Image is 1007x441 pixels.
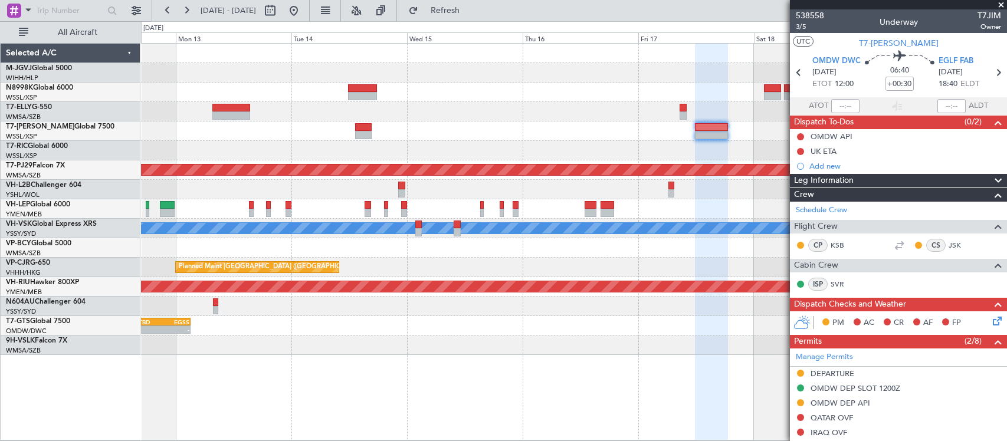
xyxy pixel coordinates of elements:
span: VH-L2B [6,182,31,189]
a: Schedule Crew [796,205,847,216]
span: Leg Information [794,174,854,187]
div: UK ETA [811,146,837,156]
div: CP [808,239,828,252]
a: KSB [831,240,857,251]
span: (2/8) [965,335,982,347]
span: EGLF FAB [939,55,973,67]
span: FP [952,317,961,329]
a: VH-RIUHawker 800XP [6,279,79,286]
span: Crew [794,188,814,202]
div: - [135,326,162,333]
a: WMSA/SZB [6,249,41,258]
span: T7-[PERSON_NAME] [6,123,74,130]
a: WMSA/SZB [6,113,41,121]
span: ATOT [809,100,828,112]
span: (0/2) [965,116,982,128]
div: ISP [808,278,828,291]
span: VH-RIU [6,279,30,286]
span: 18:40 [939,78,957,90]
span: [DATE] - [DATE] [201,5,256,16]
a: YSHL/WOL [6,190,40,199]
span: T7-GTS [6,318,30,325]
a: M-JGVJGlobal 5000 [6,65,72,72]
a: OMDW/DWC [6,327,47,335]
span: AC [864,317,874,329]
div: OMDW API [811,131,852,141]
div: Add new [809,161,1001,171]
a: YMEN/MEB [6,210,42,219]
span: CR [894,317,904,329]
span: Cabin Crew [794,259,838,272]
span: Dispatch Checks and Weather [794,298,906,311]
div: [DATE] [143,24,163,34]
a: N8998KGlobal 6000 [6,84,73,91]
span: ETOT [812,78,832,90]
span: PM [832,317,844,329]
div: Planned Maint [GEOGRAPHIC_DATA] ([GEOGRAPHIC_DATA] Intl) [179,258,376,276]
span: T7-[PERSON_NAME] [859,37,939,50]
a: WMSA/SZB [6,346,41,355]
a: WSSL/XSP [6,93,37,102]
span: 9H-VSLK [6,337,35,344]
button: All Aircraft [13,23,128,42]
div: Thu 16 [523,32,638,43]
span: M-JGVJ [6,65,32,72]
div: IRAQ OVF [811,427,847,437]
div: DEPARTURE [811,368,854,379]
a: VP-CJRG-650 [6,259,50,266]
a: WMSA/SZB [6,171,41,180]
a: T7-[PERSON_NAME]Global 7500 [6,123,114,130]
a: N604AUChallenger 604 [6,298,86,305]
a: VH-VSKGlobal Express XRS [6,220,97,228]
a: VP-BCYGlobal 5000 [6,240,71,247]
span: N604AU [6,298,35,305]
span: T7-ELLY [6,104,32,111]
span: Permits [794,335,822,348]
span: VH-LEP [6,201,30,208]
a: T7-RICGlobal 6000 [6,143,68,150]
a: T7-ELLYG-550 [6,104,52,111]
div: - [162,326,189,333]
input: --:-- [831,99,860,113]
div: Wed 15 [407,32,523,43]
span: AF [923,317,933,329]
span: All Aircraft [31,28,124,37]
span: 3/5 [796,22,824,32]
a: T7-GTSGlobal 7500 [6,318,70,325]
a: VH-L2BChallenger 604 [6,182,81,189]
span: [DATE] [939,67,963,78]
span: T7JIM [978,9,1001,22]
a: WSSL/XSP [6,152,37,160]
div: EGSS [162,318,189,325]
span: OMDW DWC [812,55,861,67]
a: JSK [949,240,975,251]
div: Fri 17 [638,32,754,43]
button: UTC [793,36,814,47]
span: Owner [978,22,1001,32]
span: 538558 [796,9,824,22]
a: WSSL/XSP [6,132,37,141]
div: QATAR OVF [811,413,853,423]
span: VP-BCY [6,240,31,247]
div: OMDW DEP API [811,398,870,408]
div: Sat 18 [754,32,870,43]
div: Mon 13 [176,32,291,43]
div: VTBD [135,318,162,325]
span: Dispatch To-Dos [794,116,854,129]
a: WIHH/HLP [6,74,38,83]
a: 9H-VSLKFalcon 7X [6,337,67,344]
span: ALDT [969,100,988,112]
span: Flight Crew [794,220,838,233]
div: Underway [880,16,918,28]
a: YSSY/SYD [6,307,36,316]
span: [DATE] [812,67,837,78]
a: VH-LEPGlobal 6000 [6,201,70,208]
span: 06:40 [890,65,909,77]
span: ELDT [960,78,979,90]
a: SVR [831,279,857,289]
div: CS [926,239,946,252]
span: N8998K [6,84,33,91]
input: Trip Number [36,2,104,19]
div: Tue 14 [291,32,407,43]
a: VHHH/HKG [6,268,41,277]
